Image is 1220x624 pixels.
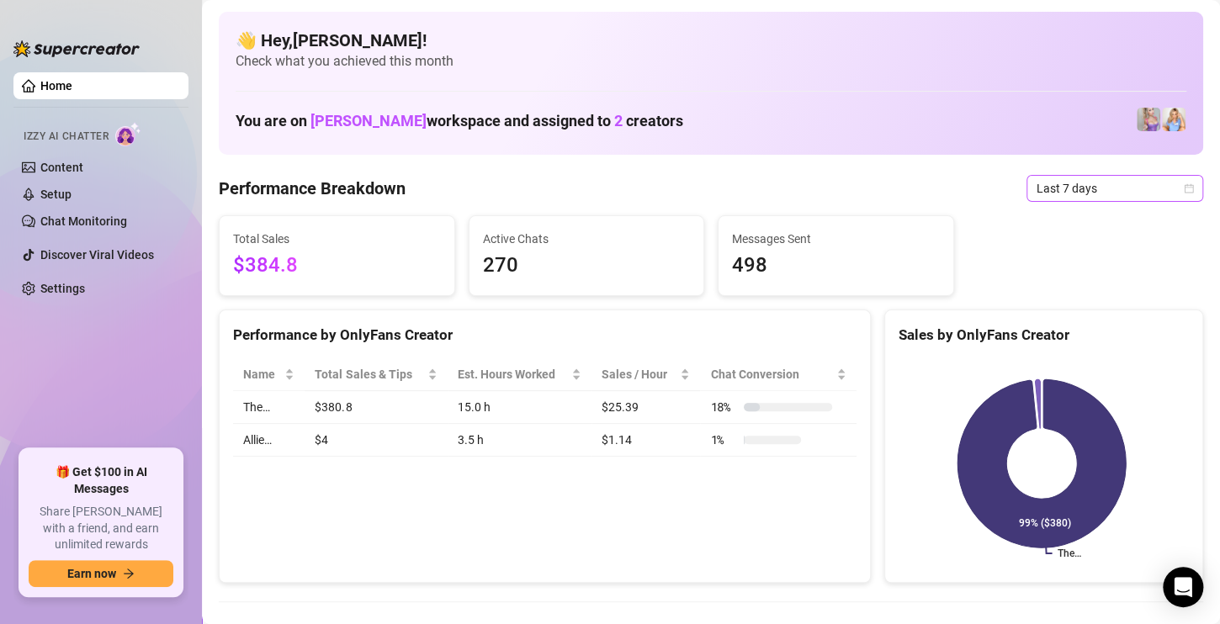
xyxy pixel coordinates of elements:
span: calendar [1184,183,1194,193]
span: [PERSON_NAME] [310,112,427,130]
a: Settings [40,282,85,295]
a: Setup [40,188,72,201]
th: Sales / Hour [591,358,700,391]
span: 18 % [710,398,737,416]
td: The… [233,391,305,424]
span: Share [PERSON_NAME] with a friend, and earn unlimited rewards [29,504,173,553]
span: Sales / Hour [602,365,676,383]
h4: 👋 Hey, [PERSON_NAME] ! [236,29,1186,52]
span: 🎁 Get $100 in AI Messages [29,464,173,497]
span: 498 [732,250,940,282]
th: Chat Conversion [700,358,856,391]
th: Total Sales & Tips [305,358,448,391]
span: Last 7 days [1037,176,1193,201]
img: AI Chatter [115,122,141,146]
span: Total Sales [233,230,441,248]
div: Performance by OnlyFans Creator [233,324,857,346]
span: Name [243,365,281,383]
span: Earn now [67,567,116,580]
td: $1.14 [591,424,700,457]
img: logo-BBDzfeDw.svg [13,40,140,57]
img: Allie [1137,108,1160,131]
span: 2 [614,112,623,130]
th: Name [233,358,305,391]
a: Home [40,79,72,93]
h4: Performance Breakdown [219,177,406,200]
span: Active Chats [483,230,691,248]
a: Chat Monitoring [40,214,127,228]
span: Chat Conversion [710,365,832,383]
span: Messages Sent [732,230,940,248]
span: Izzy AI Chatter [24,129,109,145]
td: $4 [305,424,448,457]
text: The… [1057,547,1080,559]
td: $380.8 [305,391,448,424]
span: 270 [483,250,691,282]
div: Sales by OnlyFans Creator [899,324,1189,346]
span: $384.8 [233,250,441,282]
h1: You are on workspace and assigned to creators [236,112,683,130]
div: Est. Hours Worked [458,365,568,383]
td: 3.5 h [448,424,591,457]
span: Total Sales & Tips [315,365,424,383]
span: Check what you achieved this month [236,52,1186,71]
td: 15.0 h [448,391,591,424]
div: Open Intercom Messenger [1163,567,1203,607]
img: The [1162,108,1186,131]
td: Allie… [233,424,305,457]
a: Discover Viral Videos [40,248,154,262]
td: $25.39 [591,391,700,424]
a: Content [40,161,83,174]
span: arrow-right [123,568,135,579]
button: Earn nowarrow-right [29,560,173,587]
span: 1 % [710,431,737,449]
